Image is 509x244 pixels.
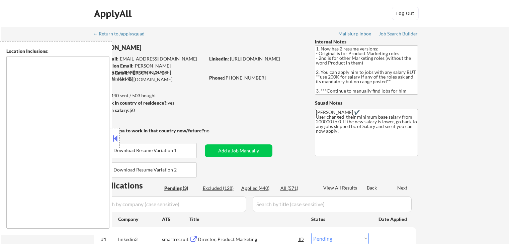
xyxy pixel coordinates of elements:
button: Download Resume Variation 2 [94,162,197,177]
div: Next [397,185,408,191]
div: [PERSON_NAME] [94,43,231,52]
button: Add a Job Manually [205,144,272,157]
input: Search by title (case sensitive) [253,196,412,212]
div: Internal Notes [315,38,418,45]
div: [PERSON_NAME][EMAIL_ADDRESS][DOMAIN_NAME] [94,70,205,83]
div: Director, Product Marketing [198,236,299,243]
div: View All Results [323,185,359,191]
button: Download Resume Variation 1 [94,143,197,158]
div: Squad Notes [315,100,418,106]
div: ATS [162,216,189,223]
div: 440 sent / 503 bought [93,92,205,99]
div: Pending (3) [164,185,198,192]
div: Date Applied [378,216,408,223]
div: Title [189,216,305,223]
div: All (571) [280,185,314,192]
div: no [204,127,223,134]
div: linkedin3 [118,236,162,243]
strong: LinkedIn: [209,56,229,62]
div: Applied (440) [241,185,275,192]
div: Back [367,185,377,191]
div: ← Return to /applysquad [93,31,151,36]
div: Mailslurp Inbox [338,31,372,36]
strong: Phone: [209,75,224,81]
div: [PHONE_NUMBER] [209,75,304,81]
strong: Can work in country of residence?: [93,100,168,106]
div: [EMAIL_ADDRESS][DOMAIN_NAME] [94,55,205,62]
div: Job Search Builder [379,31,418,36]
div: Excluded (128) [203,185,236,192]
button: Log Out [392,7,419,20]
div: Status [311,213,369,225]
strong: Will need Visa to work in that country now/future?: [94,128,205,133]
a: ← Return to /applysquad [93,31,151,38]
div: Company [118,216,162,223]
a: [URL][DOMAIN_NAME] [230,56,280,62]
div: ApplyAll [94,8,134,19]
div: Applications [96,181,162,190]
div: Location Inclusions: [6,48,109,54]
input: Search by company (case sensitive) [96,196,246,212]
div: yes [93,100,203,106]
div: #1 [101,236,113,243]
div: [PERSON_NAME][EMAIL_ADDRESS][PERSON_NAME][DOMAIN_NAME] [94,63,205,82]
div: $0 [93,107,205,114]
a: Mailslurp Inbox [338,31,372,38]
